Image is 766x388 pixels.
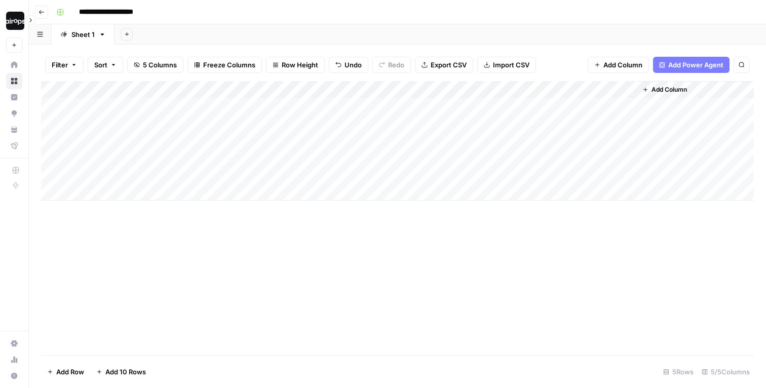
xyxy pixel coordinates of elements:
button: Import CSV [477,57,536,73]
button: Undo [329,57,368,73]
div: 5/5 Columns [698,364,754,380]
button: Workspace: Dille-Sandbox [6,8,22,33]
button: Redo [372,57,411,73]
button: Export CSV [415,57,473,73]
button: Filter [45,57,84,73]
span: Export CSV [431,60,467,70]
img: Dille-Sandbox Logo [6,12,24,30]
span: Add Row [56,367,84,377]
span: Sort [94,60,107,70]
span: Freeze Columns [203,60,255,70]
span: Add Power Agent [668,60,723,70]
button: 5 Columns [127,57,183,73]
span: Filter [52,60,68,70]
span: Undo [344,60,362,70]
button: Add Row [41,364,90,380]
span: Add Column [603,60,642,70]
button: Add Column [638,83,691,96]
span: 5 Columns [143,60,177,70]
button: Help + Support [6,368,22,384]
button: Row Height [266,57,325,73]
a: Flightpath [6,138,22,154]
a: Your Data [6,122,22,138]
span: Add Column [652,85,687,94]
div: 5 Rows [659,364,698,380]
span: Import CSV [493,60,529,70]
a: Home [6,57,22,73]
a: Settings [6,335,22,352]
span: Add 10 Rows [105,367,146,377]
span: Row Height [282,60,318,70]
a: Sheet 1 [52,24,114,45]
a: Insights [6,89,22,105]
a: Usage [6,352,22,368]
button: Add 10 Rows [90,364,152,380]
span: Redo [388,60,404,70]
button: Freeze Columns [187,57,262,73]
button: Sort [88,57,123,73]
a: Opportunities [6,105,22,122]
button: Add Column [588,57,649,73]
button: Add Power Agent [653,57,730,73]
a: Browse [6,73,22,89]
div: Sheet 1 [71,29,95,40]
